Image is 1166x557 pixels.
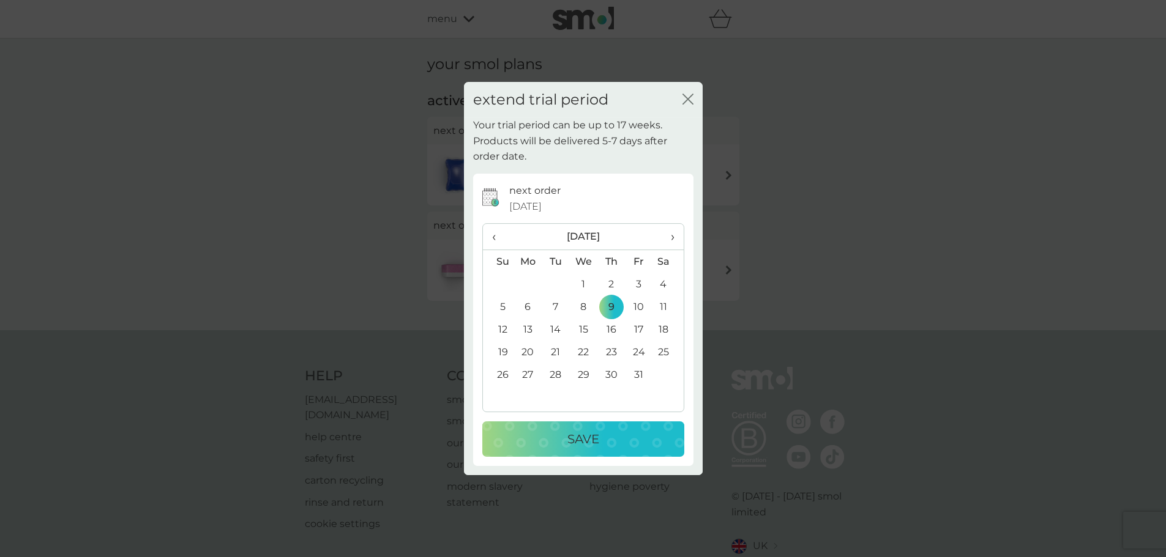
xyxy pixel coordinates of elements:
[542,250,569,273] th: Tu
[569,250,597,273] th: We
[597,363,625,386] td: 30
[482,421,684,457] button: Save
[509,199,542,215] span: [DATE]
[652,295,683,318] td: 11
[682,94,693,106] button: close
[662,224,674,249] span: ›
[473,91,608,109] h2: extend trial period
[652,273,683,295] td: 4
[569,318,597,341] td: 15
[473,117,693,164] p: Your trial period can be up to 17 weeks. Products will be delivered 5-7 days after order date.
[652,318,683,341] td: 18
[514,318,542,341] td: 13
[597,250,625,273] th: Th
[514,250,542,273] th: Mo
[625,341,652,363] td: 24
[597,318,625,341] td: 16
[509,183,561,199] p: next order
[625,318,652,341] td: 17
[542,341,569,363] td: 21
[542,363,569,386] td: 28
[514,363,542,386] td: 27
[567,429,599,449] p: Save
[542,318,569,341] td: 14
[514,295,542,318] td: 6
[483,318,514,341] td: 12
[569,295,597,318] td: 8
[514,341,542,363] td: 20
[483,363,514,386] td: 26
[483,250,514,273] th: Su
[597,341,625,363] td: 23
[492,224,505,249] span: ‹
[652,341,683,363] td: 25
[625,295,652,318] td: 10
[625,273,652,295] td: 3
[569,273,597,295] td: 1
[625,363,652,386] td: 31
[597,273,625,295] td: 2
[483,295,514,318] td: 5
[625,250,652,273] th: Fr
[514,224,653,250] th: [DATE]
[483,341,514,363] td: 19
[542,295,569,318] td: 7
[569,341,597,363] td: 22
[597,295,625,318] td: 9
[569,363,597,386] td: 29
[652,250,683,273] th: Sa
